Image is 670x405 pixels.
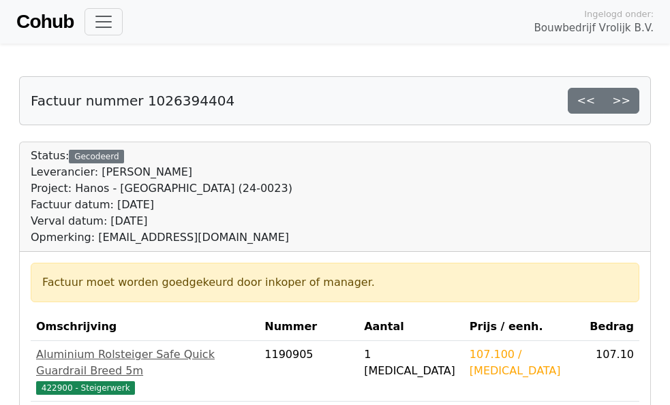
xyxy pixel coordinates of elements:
[603,88,639,114] a: >>
[36,346,254,395] a: Aluminium Rolsteiger Safe Quick Guardrail Breed 5m422900 - Steigerwerk
[69,150,124,163] div: Gecodeerd
[359,313,464,341] th: Aantal
[31,313,259,341] th: Omschrijving
[568,88,604,114] a: <<
[470,346,579,379] div: 107.100 / [MEDICAL_DATA]
[42,274,628,291] div: Factuur moet worden goedgekeurd door inkoper of manager.
[584,341,639,402] td: 107.10
[259,313,359,341] th: Nummer
[534,20,654,36] span: Bouwbedrijf Vrolijk B.V.
[31,197,292,213] div: Factuur datum: [DATE]
[31,148,292,246] div: Status:
[31,180,292,197] div: Project: Hanos - [GEOGRAPHIC_DATA] (24-0023)
[464,313,584,341] th: Prijs / eenh.
[584,7,654,20] span: Ingelogd onder:
[85,8,123,35] button: Toggle navigation
[31,213,292,229] div: Verval datum: [DATE]
[259,341,359,402] td: 1190905
[16,5,74,38] a: Cohub
[584,313,639,341] th: Bedrag
[31,164,292,180] div: Leverancier: [PERSON_NAME]
[364,346,459,379] div: 1 [MEDICAL_DATA]
[31,93,234,109] h5: Factuur nummer 1026394404
[36,346,254,379] div: Aluminium Rolsteiger Safe Quick Guardrail Breed 5m
[31,229,292,246] div: Opmerking: [EMAIL_ADDRESS][DOMAIN_NAME]
[36,381,135,395] span: 422900 - Steigerwerk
